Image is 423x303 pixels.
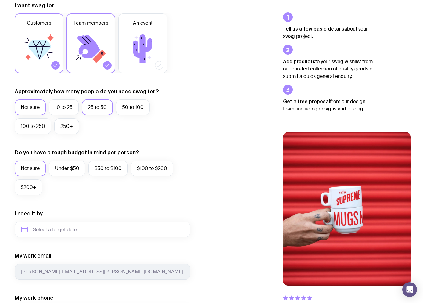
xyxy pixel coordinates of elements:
label: $50 to $100 [88,161,128,176]
label: 50 to 100 [116,99,150,115]
label: Approximately how many people do you need swag for? [15,88,159,95]
label: Not sure [15,99,46,115]
label: $100 to $200 [131,161,173,176]
label: I want swag for [15,2,54,9]
label: Under $50 [49,161,85,176]
label: I need it by [15,210,43,217]
p: from our design team, including designs and pricing. [283,98,375,113]
label: 25 to 50 [82,99,113,115]
label: 10 to 25 [49,99,79,115]
label: My work email [15,252,51,259]
label: 250+ [54,118,79,134]
input: Select a target date [15,222,190,237]
strong: Add products [283,59,315,64]
label: Not sure [15,161,46,176]
span: An event [133,20,152,27]
label: $200+ [15,179,42,195]
strong: Tell us a few basic details [283,26,344,31]
label: My work phone [15,294,53,301]
label: Do you have a rough budget in mind per person? [15,149,139,156]
strong: Get a free proposal [283,99,330,104]
span: Customers [27,20,51,27]
input: you@email.com [15,264,190,280]
p: about your swag project. [283,25,375,40]
label: 100 to 250 [15,118,51,134]
p: to your swag wishlist from our curated collection of quality goods or submit a quick general enqu... [283,58,375,80]
span: Team members [73,20,108,27]
div: Open Intercom Messenger [402,282,417,297]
